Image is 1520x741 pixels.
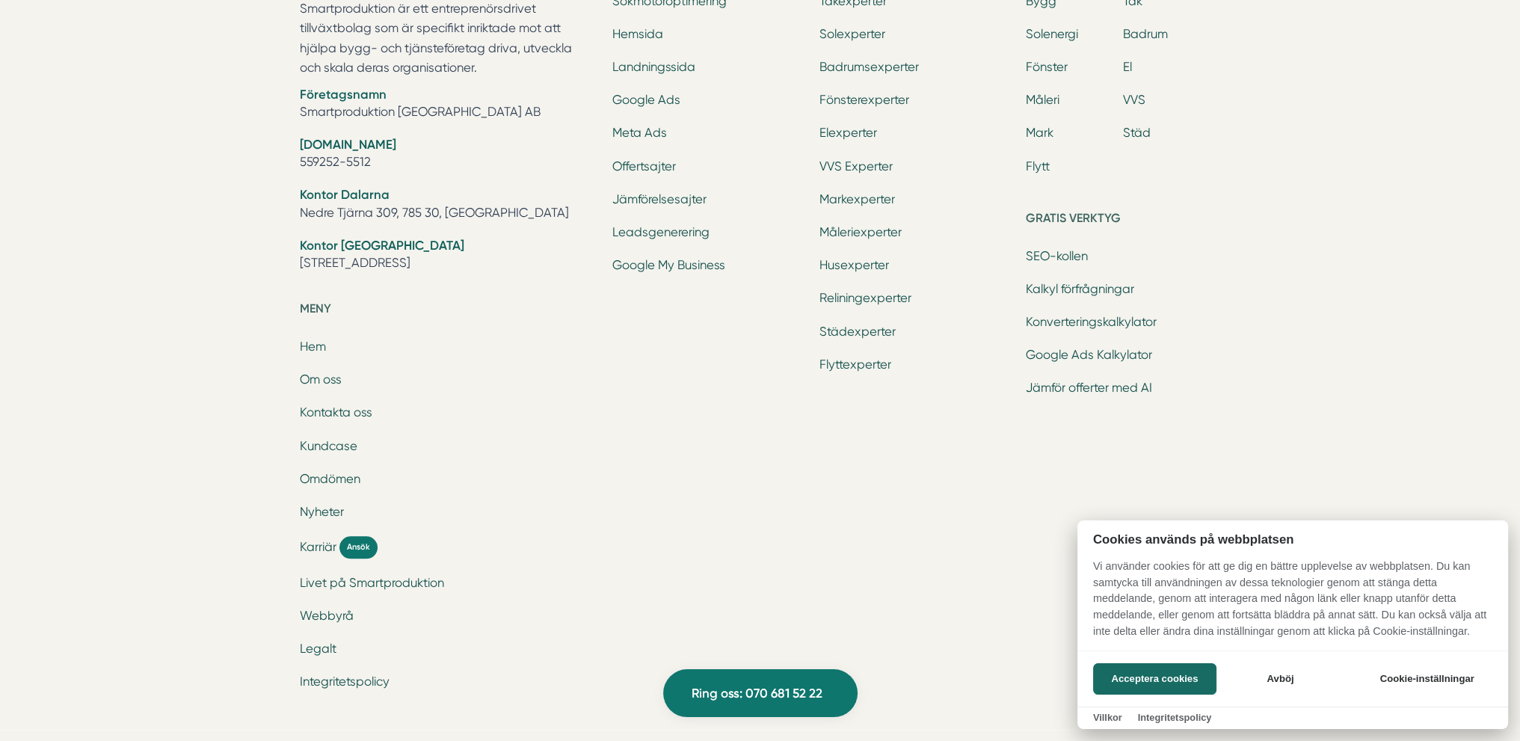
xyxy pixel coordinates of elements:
a: Integritetspolicy [1137,712,1211,723]
a: Villkor [1093,712,1122,723]
p: Vi använder cookies för att ge dig en bättre upplevelse av webbplatsen. Du kan samtycka till anvä... [1077,559,1508,650]
button: Avböj [1221,663,1340,695]
button: Cookie-inställningar [1361,663,1492,695]
h2: Cookies används på webbplatsen [1077,532,1508,547]
button: Acceptera cookies [1093,663,1216,695]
